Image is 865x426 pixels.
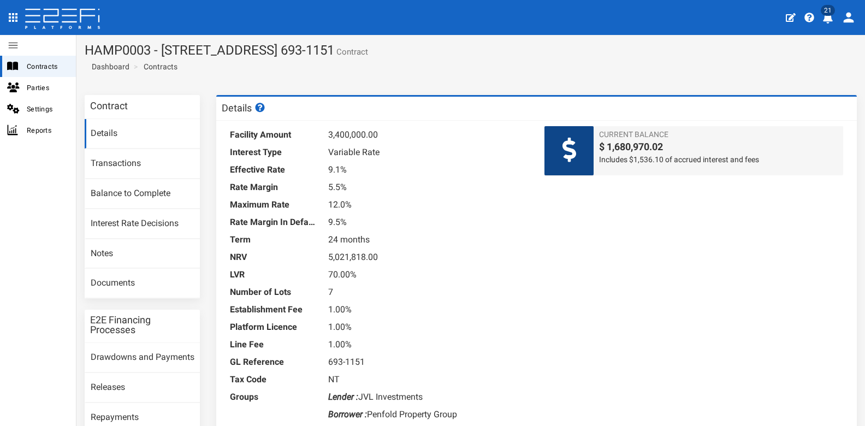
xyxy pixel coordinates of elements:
dd: 24 months [328,231,529,248]
span: Dashboard [87,62,129,71]
small: Contract [334,48,368,56]
dt: Tax Code [230,371,317,388]
i: Borrower : [328,409,367,419]
span: $ 1,680,970.02 [599,140,838,154]
i: Lender : [328,392,358,402]
dt: Effective Rate [230,161,317,179]
dd: 5,021,818.00 [328,248,529,266]
dt: Establishment Fee [230,301,317,318]
dd: 1.00% [328,336,529,353]
a: Documents [85,269,200,298]
dd: 70.00% [328,266,529,283]
dd: 5.5% [328,179,529,196]
dd: 1.00% [328,318,529,336]
dt: Rate Margin In Default [230,214,317,231]
a: Releases [85,373,200,403]
span: Current Balance [599,129,838,140]
a: Drawdowns and Payments [85,343,200,372]
span: Parties [27,81,67,94]
dd: 12.0% [328,196,529,214]
span: Includes $1,536.10 of accrued interest and fees [599,154,838,165]
a: Dashboard [87,61,129,72]
dt: Maximum Rate [230,196,317,214]
dt: Interest Type [230,144,317,161]
a: Balance to Complete [85,179,200,209]
dd: JVL Investments [328,388,529,406]
dd: 1.00% [328,301,529,318]
dt: NRV [230,248,317,266]
dt: Groups [230,388,317,406]
dd: 3,400,000.00 [328,126,529,144]
h3: Details [222,103,266,113]
dd: Penfold Property Group [328,406,529,423]
h3: Contract [90,101,128,111]
dt: GL Reference [230,353,317,371]
dd: 693-1151 [328,353,529,371]
dt: Facility Amount [230,126,317,144]
a: Details [85,119,200,149]
dt: LVR [230,266,317,283]
dd: 7 [328,283,529,301]
span: Settings [27,103,67,115]
a: Contracts [144,61,177,72]
span: Contracts [27,60,67,73]
h1: HAMP0003 - [STREET_ADDRESS] 693-1151 [85,43,857,57]
a: Transactions [85,149,200,179]
dt: Line Fee [230,336,317,353]
h3: E2E Financing Processes [90,315,194,335]
dt: Number of Lots [230,283,317,301]
dd: 9.5% [328,214,529,231]
dd: 9.1% [328,161,529,179]
a: Interest Rate Decisions [85,209,200,239]
dt: Rate Margin [230,179,317,196]
dd: Variable Rate [328,144,529,161]
span: Reports [27,124,67,137]
dd: NT [328,371,529,388]
a: Notes [85,239,200,269]
dt: Term [230,231,317,248]
dt: Platform Licence [230,318,317,336]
